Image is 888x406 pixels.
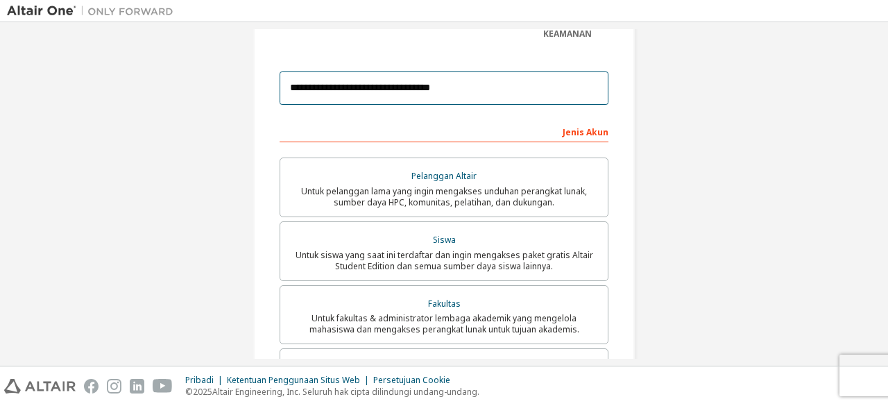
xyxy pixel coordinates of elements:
font: Pelanggan Altair [411,170,477,182]
img: youtube.svg [153,379,173,394]
font: Untuk fakultas & administrator lembaga akademik yang mengelola mahasiswa dan mengakses perangkat ... [309,312,579,335]
font: Untuk siswa yang saat ini terdaftar dan ingin mengakses paket gratis Altair Student Edition dan s... [296,249,593,272]
img: linkedin.svg [130,379,144,394]
font: © [185,386,193,398]
img: facebook.svg [84,379,99,394]
font: Jenis Akun [563,126,608,138]
font: Ketentuan Penggunaan Situs Web [227,374,360,386]
img: instagram.svg [107,379,121,394]
img: altair_logo.svg [4,379,76,394]
font: Fakultas [428,298,461,310]
img: Altair Satu [7,4,180,18]
font: Pribadi [185,374,214,386]
font: Altair Engineering, Inc. Seluruh hak cipta dilindungi undang-undang. [212,386,479,398]
font: Siswa [433,234,456,246]
font: 2025 [193,386,212,398]
font: Untuk pelanggan lama yang ingin mengakses unduhan perangkat lunak, sumber daya HPC, komunitas, pe... [301,185,587,208]
font: Persetujuan Cookie [373,374,450,386]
